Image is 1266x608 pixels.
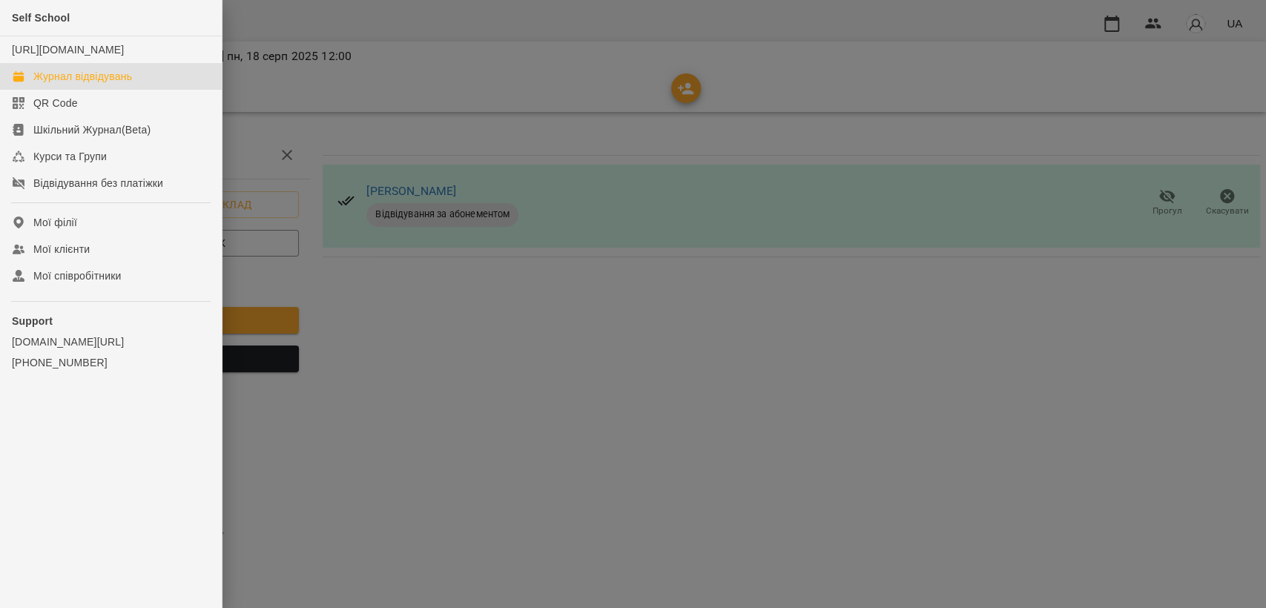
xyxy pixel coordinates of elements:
[33,215,77,230] div: Мої філії
[33,242,90,257] div: Мої клієнти
[33,69,132,84] div: Журнал відвідувань
[12,12,70,24] span: Self School
[33,96,78,110] div: QR Code
[12,314,210,328] p: Support
[12,44,124,56] a: [URL][DOMAIN_NAME]
[12,334,210,349] a: [DOMAIN_NAME][URL]
[33,176,163,191] div: Відвідування без платіжки
[33,149,107,164] div: Курси та Групи
[33,122,151,137] div: Шкільний Журнал(Beta)
[12,355,210,370] a: [PHONE_NUMBER]
[33,268,122,283] div: Мої співробітники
